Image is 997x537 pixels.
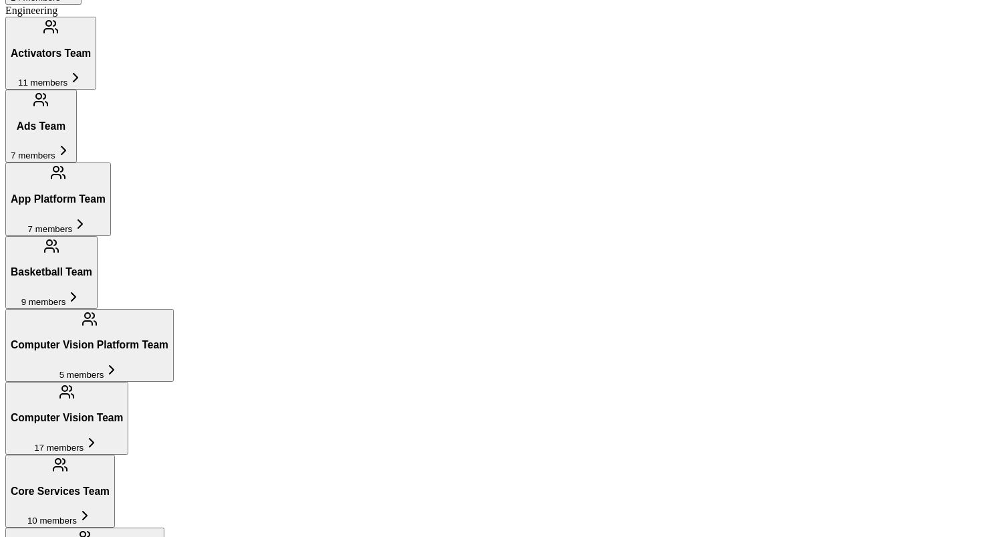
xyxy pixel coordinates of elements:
span: 10 members [27,516,77,526]
button: Computer Vision Team17 members [5,382,128,455]
span: 7 members [28,224,73,234]
button: Core Services Team10 members [5,455,115,528]
h3: Ads Team [11,120,72,132]
h3: Core Services Team [11,486,110,498]
button: App Platform Team7 members [5,163,111,235]
span: 7 members [11,150,55,160]
h3: Computer Vision Team [11,412,123,424]
h3: Computer Vision Platform Team [11,339,168,351]
span: Engineering [5,5,57,16]
span: 5 members [59,370,104,380]
h3: Activators Team [11,47,91,60]
button: Basketball Team9 members [5,236,98,309]
button: Ads Team7 members [5,90,77,163]
h3: Basketball Team [11,266,92,278]
span: 11 members [18,78,67,88]
span: 9 members [21,297,66,307]
h3: App Platform Team [11,193,106,205]
button: Activators Team11 members [5,17,96,90]
button: Computer Vision Platform Team5 members [5,309,174,382]
span: 17 members [34,443,84,453]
